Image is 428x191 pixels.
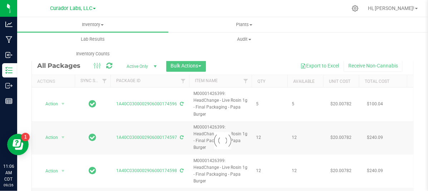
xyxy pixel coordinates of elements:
span: Inventory Counts [67,51,119,57]
inline-svg: Inbound [5,51,13,59]
span: Hi, [PERSON_NAME]! [368,5,414,11]
span: Inventory [17,21,168,28]
iframe: Resource center [7,134,29,155]
div: Manage settings [351,5,360,12]
a: Inventory Counts [17,46,168,61]
a: Plants [168,17,320,32]
inline-svg: Analytics [5,21,13,28]
inline-svg: Outbound [5,82,13,89]
iframe: Resource center unread badge [21,133,30,141]
span: Lab Results [71,36,114,42]
span: Curador Labs, LLC [50,5,92,11]
p: 11:06 AM CDT [3,163,14,182]
span: Audit [169,36,319,42]
p: 09/26 [3,182,14,188]
a: Audit [168,32,320,47]
inline-svg: Reports [5,97,13,105]
span: Plants [169,21,319,28]
inline-svg: Inventory [5,67,13,74]
a: Lab Results [17,32,168,47]
a: Inventory [17,17,168,32]
inline-svg: Manufacturing [5,36,13,43]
